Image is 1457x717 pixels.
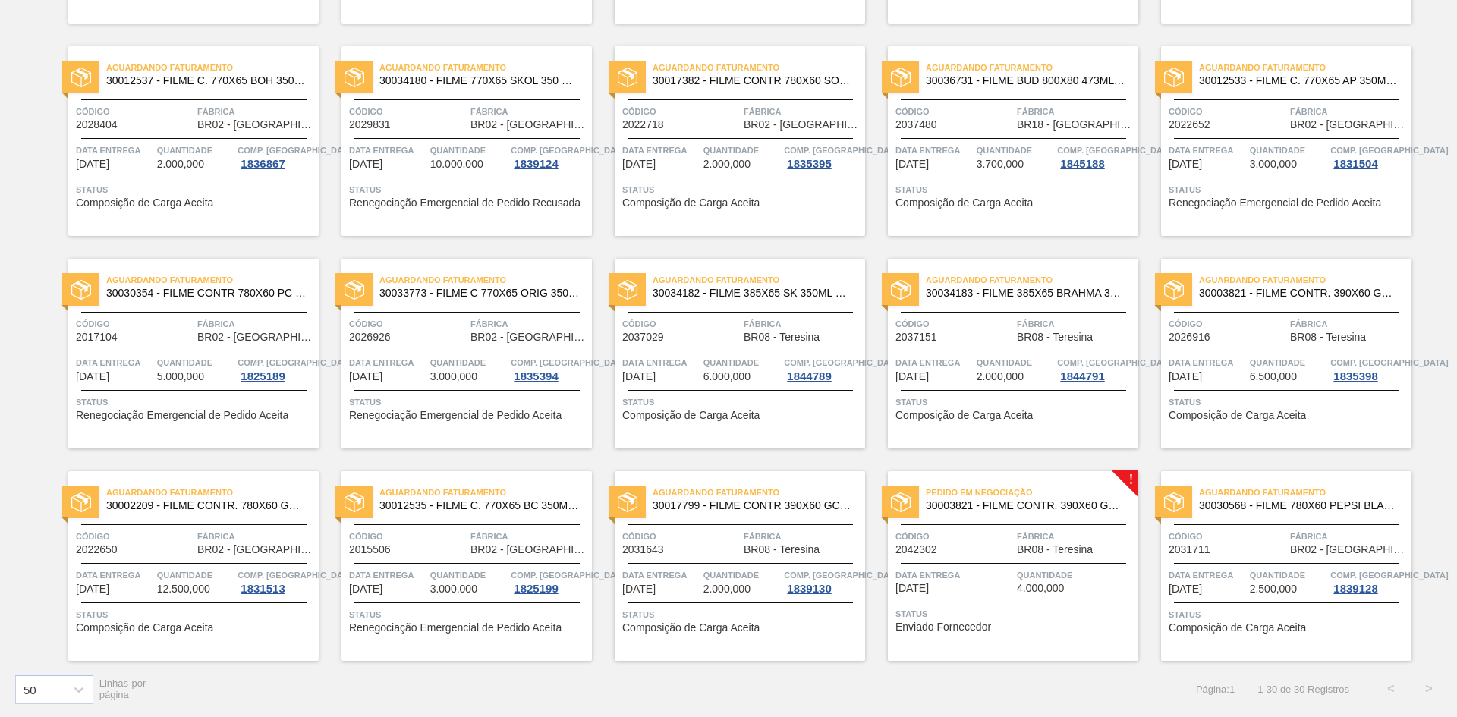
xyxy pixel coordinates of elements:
[1330,355,1408,382] a: Comp. [GEOGRAPHIC_DATA]1835398
[1057,355,1134,382] a: Comp. [GEOGRAPHIC_DATA]1844791
[349,182,588,197] span: Status
[895,197,1033,209] span: Composição de Carga Aceita
[1169,529,1286,544] span: Código
[349,143,426,158] span: Data entrega
[430,371,477,382] span: 3.000,000
[349,544,391,555] span: 2015506
[1330,583,1380,595] div: 1839128
[895,355,973,370] span: Data entrega
[653,75,853,86] span: 30017382 - FILME CONTR 780X60 SODA LT350 429
[345,68,364,87] img: status
[238,370,288,382] div: 1825189
[345,492,364,512] img: status
[1169,316,1286,332] span: Código
[71,280,91,300] img: status
[977,143,1054,158] span: Quantidade
[1169,371,1202,382] span: 27/10/2025
[470,544,588,555] span: BR02 - Sergipe
[1290,544,1408,555] span: BR02 - Sergipe
[106,75,307,86] span: 30012537 - FILME C. 770X65 BOH 350ML C12 429
[784,583,834,595] div: 1839130
[511,568,628,583] span: Comp. Carga
[1169,395,1408,410] span: Status
[1330,158,1380,170] div: 1831504
[511,583,561,595] div: 1825199
[76,568,153,583] span: Data entrega
[71,492,91,512] img: status
[1169,143,1246,158] span: Data entrega
[24,683,36,696] div: 50
[349,371,382,382] span: 24/10/2025
[76,395,315,410] span: Status
[379,75,580,86] span: 30034180 - FILME 770X65 SKOL 350 MP C12
[977,355,1054,370] span: Quantidade
[1169,568,1246,583] span: Data entrega
[622,159,656,170] span: 18/10/2025
[238,158,288,170] div: 1836867
[865,471,1138,661] a: !statusPedido em Negociação30003821 - FILME CONTR. 390X60 GCA 350ML NIV22Código2042302FábricaBR08...
[106,272,319,288] span: Aguardando Faturamento
[895,332,937,343] span: 2037151
[653,288,853,299] span: 30034182 - FILME 385X65 SK 350ML MP C12
[926,485,1138,500] span: Pedido em Negociação
[744,544,820,555] span: BR08 - Teresina
[106,485,319,500] span: Aguardando Faturamento
[1290,119,1408,131] span: BR02 - Sergipe
[430,568,508,583] span: Quantidade
[703,159,751,170] span: 2.000,000
[1257,684,1349,695] span: 1 - 30 de 30 Registros
[197,316,315,332] span: Fábrica
[1169,104,1286,119] span: Código
[1017,529,1134,544] span: Fábrica
[1169,332,1210,343] span: 2026916
[865,46,1138,236] a: statusAguardando Faturamento30036731 - FILME BUD 800X80 473ML MP C12Código2037480FábricaBR18 - [G...
[1290,332,1366,343] span: BR08 - Teresina
[76,197,213,209] span: Composição de Carga Aceita
[319,259,592,448] a: statusAguardando Faturamento30033773 - FILME C 770X65 ORIG 350ML C12 NIV24Código2026926FábricaBR0...
[1199,288,1399,299] span: 30003821 - FILME CONTR. 390X60 GCA 350ML NIV22
[379,288,580,299] span: 30033773 - FILME C 770X65 ORIG 350ML C12 NIV24
[1169,355,1246,370] span: Data entrega
[895,371,929,382] span: 26/10/2025
[1017,119,1134,131] span: BR18 - Pernambuco
[76,371,109,382] span: 24/10/2025
[1330,370,1380,382] div: 1835398
[349,355,426,370] span: Data entrega
[622,410,760,421] span: Composição de Carga Aceita
[1017,568,1134,583] span: Quantidade
[379,272,592,288] span: Aguardando Faturamento
[653,485,865,500] span: Aguardando Faturamento
[1290,316,1408,332] span: Fábrica
[744,119,861,131] span: BR02 - Sergipe
[1057,158,1107,170] div: 1845188
[349,529,467,544] span: Código
[379,485,592,500] span: Aguardando Faturamento
[1138,259,1411,448] a: statusAguardando Faturamento30003821 - FILME CONTR. 390X60 GCA 350ML NIV22Código2026916FábricaBR0...
[895,529,1013,544] span: Código
[157,159,204,170] span: 2.000,000
[622,371,656,382] span: 25/10/2025
[744,104,861,119] span: Fábrica
[592,259,865,448] a: statusAguardando Faturamento30034182 - FILME 385X65 SK 350ML MP C12Código2037029FábricaBR08 - Ter...
[703,568,781,583] span: Quantidade
[1330,568,1408,595] a: Comp. [GEOGRAPHIC_DATA]1839128
[349,410,562,421] span: Renegociação Emergencial de Pedido Aceita
[1169,197,1381,209] span: Renegociação Emergencial de Pedido Aceita
[1199,75,1399,86] span: 30012533 - FILME C. 770X65 AP 350ML C12 429
[430,159,483,170] span: 10.000,000
[157,568,234,583] span: Quantidade
[319,46,592,236] a: statusAguardando Faturamento30034180 - FILME 770X65 SKOL 350 MP C12Código2029831FábricaBR02 - [GE...
[345,280,364,300] img: status
[349,119,391,131] span: 2029831
[349,607,588,622] span: Status
[106,500,307,511] span: 30002209 - FILME CONTR. 780X60 GCA 350ML NIV22
[76,316,194,332] span: Código
[511,355,628,370] span: Comp. Carga
[1169,607,1408,622] span: Status
[618,492,637,512] img: status
[76,159,109,170] span: 12/10/2025
[744,529,861,544] span: Fábrica
[238,143,355,158] span: Comp. Carga
[1164,280,1184,300] img: status
[784,568,861,595] a: Comp. [GEOGRAPHIC_DATA]1839130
